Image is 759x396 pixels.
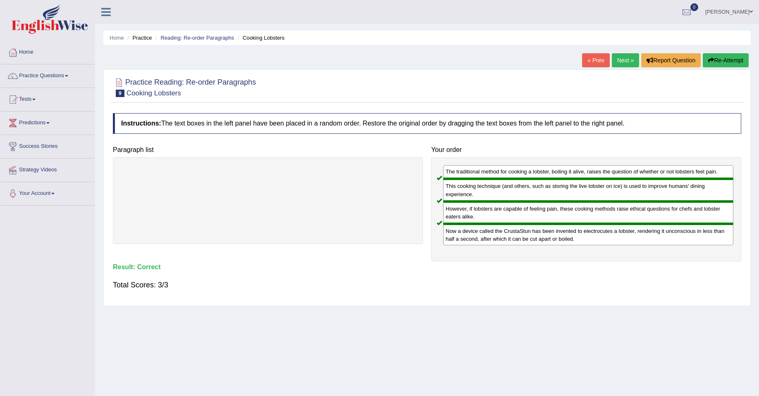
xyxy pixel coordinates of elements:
div: The traditional method for cooking a lobster, boiling it alive, raises the question of whether or... [443,165,733,179]
li: Cooking Lobsters [236,34,284,42]
a: Success Stories [0,135,95,156]
a: Predictions [0,111,95,132]
small: Cooking Lobsters [126,89,181,97]
div: However, if lobsters are capable of feeling pain, these cooking methods raise ethical questions f... [443,202,733,224]
h4: Your order [431,146,741,154]
li: Practice [125,34,152,42]
a: Practice Questions [0,64,95,85]
h4: Result: [113,263,741,271]
button: Re-Attempt [703,53,749,67]
a: Strategy Videos [0,159,95,179]
b: Instructions: [121,120,161,127]
div: Now a device called the CrustaStun has been invented to electrocutes a lobster, rendering it unco... [443,224,733,245]
a: Tests [0,88,95,109]
span: 9 [116,90,124,97]
h2: Practice Reading: Re-order Paragraphs [113,76,256,97]
span: 0 [690,3,699,11]
h4: The text boxes in the left panel have been placed in a random order. Restore the original order b... [113,113,741,134]
a: Your Account [0,182,95,203]
a: Reading: Re-order Paragraphs [160,35,234,41]
div: Total Scores: 3/3 [113,275,741,295]
a: « Prev [582,53,609,67]
a: Next » [612,53,639,67]
h4: Paragraph list [113,146,423,154]
a: Home [110,35,124,41]
button: Report Question [641,53,701,67]
a: Home [0,41,95,62]
div: This cooking technique (and others, such as storing the live lobster on ice) is used to improve h... [443,179,733,201]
